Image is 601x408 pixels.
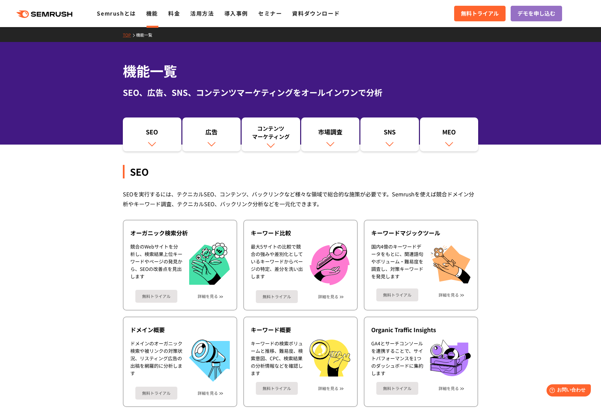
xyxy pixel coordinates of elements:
[130,229,230,237] div: オーガニック検索分析
[245,124,297,141] div: コンテンツ マーケティング
[123,61,478,81] h1: 機能一覧
[461,9,499,18] span: 無料トライアル
[310,243,350,285] img: キーワード比較
[130,243,182,285] div: 競合のWebサイトを分析し、検索結果上位キーワードやページの発見から、SEOの改善点を見出します
[224,9,248,17] a: 導入事例
[360,117,419,151] a: SNS
[454,6,506,21] a: 無料トライアル
[198,391,218,395] a: 詳細を見る
[190,9,214,17] a: 活用方法
[305,128,356,139] div: 市場調査
[301,117,360,151] a: 市場調査
[376,288,418,301] a: 無料トライアル
[123,117,181,151] a: SEO
[186,128,238,139] div: 広告
[292,9,340,17] a: 資料ダウンロード
[318,386,338,391] a: 詳細を見る
[430,340,471,376] img: Organic Traffic Insights
[135,387,177,400] a: 無料トライアル
[318,294,338,299] a: 詳細を見る
[242,117,300,151] a: コンテンツマーケティング
[135,290,177,303] a: 無料トライアル
[146,9,158,17] a: 機能
[136,32,157,38] a: 機能一覧
[182,117,241,151] a: 広告
[256,290,298,303] a: 無料トライアル
[126,128,178,139] div: SEO
[376,382,418,395] a: 無料トライアル
[517,9,555,18] span: デモを申し込む
[189,243,230,285] img: オーガニック検索分析
[251,340,303,377] div: キーワードの検索ボリュームと推移、難易度、検索意図、CPC、検索結果の分析情報などを確認します
[511,6,562,21] a: デモを申し込む
[168,9,180,17] a: 料金
[439,386,459,391] a: 詳細を見る
[371,326,471,334] div: Organic Traffic Insights
[97,9,136,17] a: Semrushとは
[258,9,282,17] a: セミナー
[420,117,478,151] a: MEO
[364,128,416,139] div: SNS
[130,340,182,382] div: ドメインのオーガニック検索や被リンクの対策状況、リスティング広告の出稿を網羅的に分析します
[123,32,136,38] a: TOP
[251,243,303,285] div: 最大5サイトの比較で競合の強みや差別化としているキーワードからページの特定、差分を洗い出します
[423,128,475,139] div: MEO
[541,382,594,401] iframe: Help widget launcher
[198,294,218,299] a: 詳細を見る
[256,382,298,395] a: 無料トライアル
[123,165,478,178] div: SEO
[371,243,423,283] div: 国内4億のキーワードデータをもとに、関連語句やボリューム・難易度を調査し、対策キーワードを発見します
[189,340,230,382] img: ドメイン概要
[310,340,350,377] img: キーワード概要
[430,243,471,283] img: キーワードマジックツール
[371,340,423,377] div: GA4とサーチコンソールを連携することで、サイトパフォーマンスを1つのダッシュボードに集約します
[130,326,230,334] div: ドメイン概要
[123,86,478,99] div: SEO、広告、SNS、コンテンツマーケティングをオールインワンで分析
[251,326,350,334] div: キーワード概要
[371,229,471,237] div: キーワードマジックツール
[123,189,478,209] div: SEOを実行するには、テクニカルSEO、コンテンツ、バックリンクなど様々な領域で総合的な施策が必要です。Semrushを使えば競合ドメイン分析やキーワード調査、テクニカルSEO、バックリンク分析...
[251,229,350,237] div: キーワード比較
[439,293,459,297] a: 詳細を見る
